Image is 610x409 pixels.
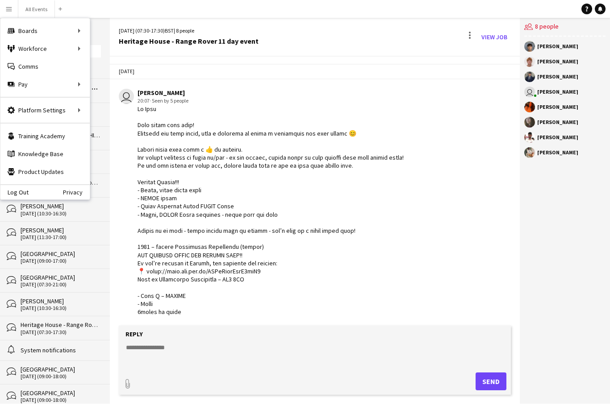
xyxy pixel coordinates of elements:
[537,59,578,64] div: [PERSON_NAME]
[21,202,101,210] div: [PERSON_NAME]
[21,297,101,305] div: [PERSON_NAME]
[21,346,101,354] div: System notifications
[0,145,90,163] a: Knowledge Base
[150,97,188,104] span: · Seen by 5 people
[21,281,101,288] div: [DATE] (07:30-21:00)
[537,44,578,49] div: [PERSON_NAME]
[21,258,101,264] div: [DATE] (09:00-17:00)
[18,0,55,18] button: All Events
[21,329,101,335] div: [DATE] (07:30-17:30)
[0,101,90,119] div: Platform Settings
[524,18,606,37] div: 8 people
[0,75,90,93] div: Pay
[0,189,29,196] a: Log Out
[63,189,90,196] a: Privacy
[0,22,90,40] div: Boards
[138,89,404,97] div: [PERSON_NAME]
[21,211,101,217] div: [DATE] (10:30-16:30)
[119,37,259,45] div: Heritage House - Range Rover 11 day event
[21,397,101,403] div: [DATE] (09:00-18:00)
[0,58,90,75] a: Comms
[21,373,101,380] div: [DATE] (09:00-18:00)
[21,250,101,258] div: [GEOGRAPHIC_DATA]
[138,97,404,105] div: 20:07
[537,135,578,140] div: [PERSON_NAME]
[21,305,101,311] div: [DATE] (10:30-16:30)
[21,321,101,329] div: Heritage House - Range Rover 11 day event
[537,150,578,155] div: [PERSON_NAME]
[0,40,90,58] div: Workforce
[0,163,90,181] a: Product Updates
[537,89,578,95] div: [PERSON_NAME]
[21,389,101,397] div: [GEOGRAPHIC_DATA]
[21,365,101,373] div: [GEOGRAPHIC_DATA]
[119,27,259,35] div: [DATE] (07:30-17:30) | 8 people
[110,64,520,79] div: [DATE]
[537,74,578,79] div: [PERSON_NAME]
[0,127,90,145] a: Training Academy
[478,30,511,44] a: View Job
[537,120,578,125] div: [PERSON_NAME]
[21,226,101,234] div: [PERSON_NAME]
[537,104,578,110] div: [PERSON_NAME]
[21,273,101,281] div: [GEOGRAPHIC_DATA]
[476,372,506,390] button: Send
[165,27,174,34] span: BST
[21,234,101,240] div: [DATE] (11:30-17:00)
[125,330,143,338] label: Reply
